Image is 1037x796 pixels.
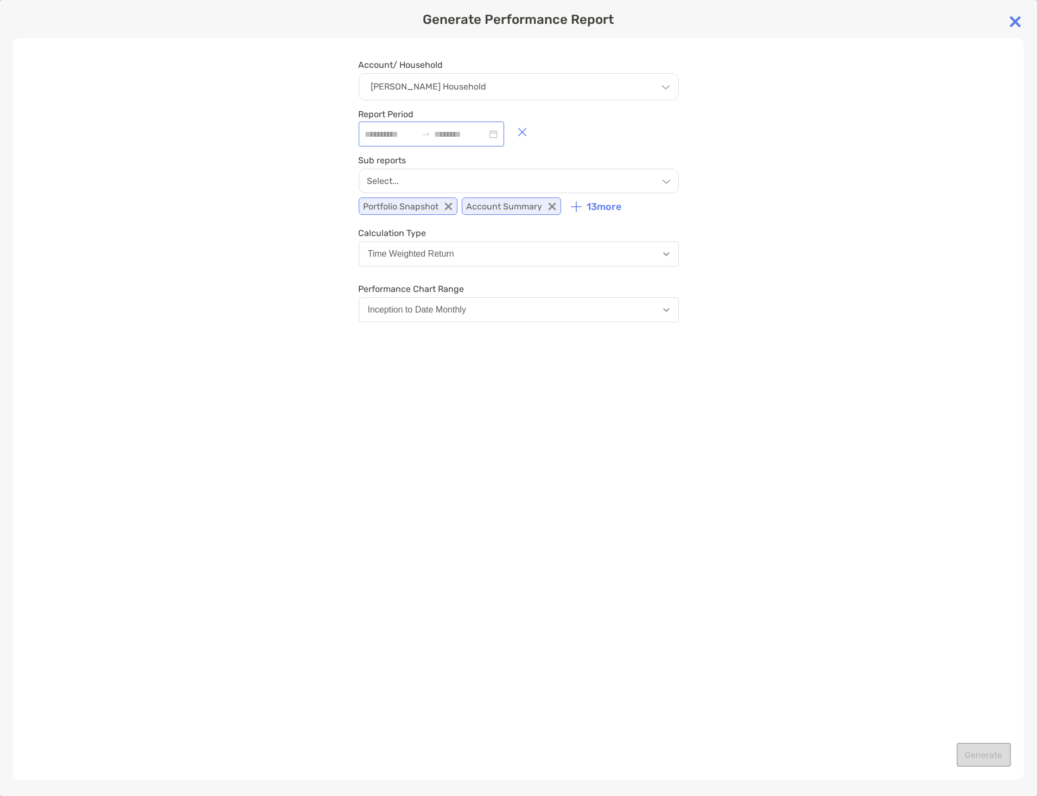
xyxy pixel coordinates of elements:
span: Calculation Type [359,228,679,238]
img: button icon [518,128,527,136]
img: Open dropdown arrow [663,252,670,256]
p: Select... [367,176,399,186]
button: Inception to Date Monthly [359,297,679,322]
p: Generate Performance Report [13,13,1024,27]
p: Portfolio Snapshot [359,198,457,215]
img: Open dropdown arrow [663,308,670,312]
img: icon plus [571,201,582,212]
span: Report Period [359,109,504,119]
p: 13 more [587,201,622,213]
div: Time Weighted Return [368,249,454,259]
label: Account/ Household [359,60,443,70]
p: Account Summary [462,198,561,215]
span: swap-right [422,130,430,138]
label: Sub reports [359,155,406,165]
button: Time Weighted Return [359,241,679,266]
p: [PERSON_NAME] Household [371,82,487,92]
span: to [422,130,430,138]
img: close modal icon [1004,11,1026,33]
div: Inception to Date Monthly [368,305,466,315]
span: Performance Chart Range [359,284,679,294]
